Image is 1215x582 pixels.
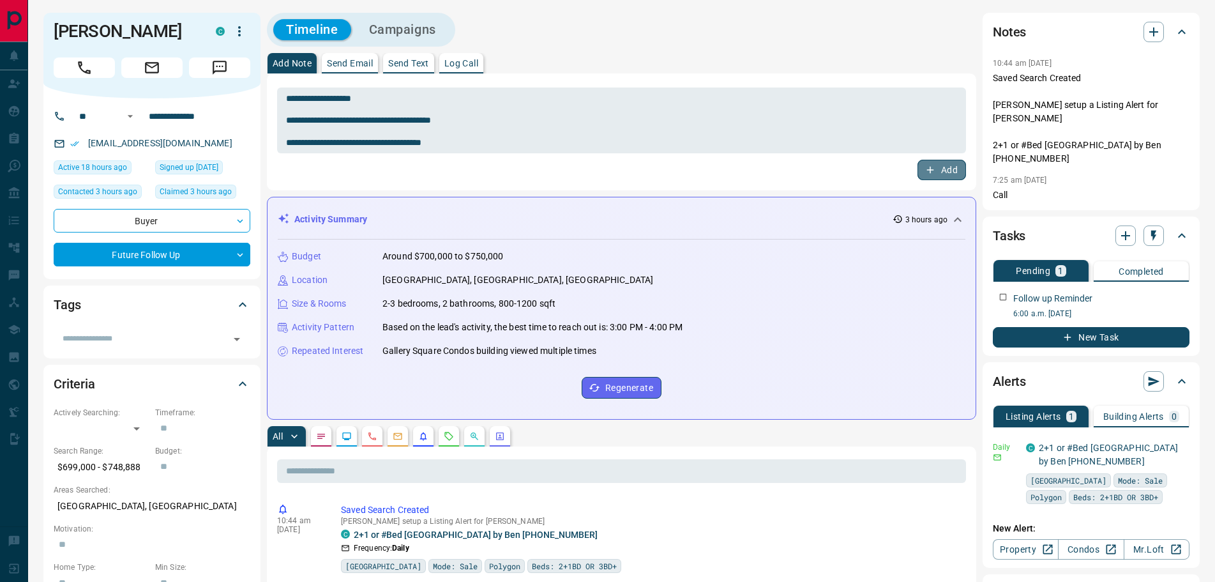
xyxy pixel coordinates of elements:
[993,327,1189,348] button: New Task
[54,243,250,266] div: Future Follow Up
[216,27,225,36] div: condos.ca
[273,19,351,40] button: Timeline
[160,185,232,198] span: Claimed 3 hours ago
[382,321,683,334] p: Based on the lead's activity, the best time to reach out is: 3:00 PM - 4:00 PM
[345,560,421,572] span: [GEOGRAPHIC_DATA]
[1039,443,1178,466] a: 2+1 or #Bed [GEOGRAPHIC_DATA] by Ben [PHONE_NUMBER]
[54,185,149,203] div: Fri Sep 12 2025
[388,59,429,68] p: Send Text
[354,542,409,554] p: Frequency:
[1069,412,1074,421] p: 1
[1058,539,1124,560] a: Condos
[1119,267,1164,276] p: Completed
[54,369,250,399] div: Criteria
[189,57,250,78] span: Message
[292,273,328,287] p: Location
[1124,539,1189,560] a: Mr.Loft
[993,17,1189,47] div: Notes
[54,523,250,535] p: Motivation:
[993,522,1189,535] p: New Alert:
[532,560,617,572] span: Beds: 2+1BD OR 3BD+
[294,213,367,226] p: Activity Summary
[356,19,449,40] button: Campaigns
[277,525,322,534] p: [DATE]
[277,516,322,525] p: 10:44 am
[993,176,1047,185] p: 7:25 am [DATE]
[354,530,598,540] a: 2+1 or #Bed [GEOGRAPHIC_DATA] by Ben [PHONE_NUMBER]
[292,344,363,358] p: Repeated Interest
[1013,292,1092,305] p: Follow up Reminder
[121,57,183,78] span: Email
[582,377,661,399] button: Regenerate
[905,214,947,226] p: 3 hours ago
[58,161,127,174] span: Active 18 hours ago
[993,226,1025,246] h2: Tasks
[418,431,428,441] svg: Listing Alerts
[444,59,478,68] p: Log Call
[54,295,80,315] h2: Tags
[489,560,520,572] span: Polygon
[54,374,95,394] h2: Criteria
[993,441,1018,453] p: Daily
[1058,266,1063,275] p: 1
[392,544,409,553] strong: Daily
[993,22,1026,42] h2: Notes
[160,161,218,174] span: Signed up [DATE]
[993,371,1026,392] h2: Alerts
[495,431,505,441] svg: Agent Actions
[393,431,403,441] svg: Emails
[273,432,283,441] p: All
[123,109,138,124] button: Open
[341,530,350,539] div: condos.ca
[341,503,961,517] p: Saved Search Created
[382,273,653,287] p: [GEOGRAPHIC_DATA], [GEOGRAPHIC_DATA], [GEOGRAPHIC_DATA]
[54,445,149,457] p: Search Range:
[292,250,321,263] p: Budget
[1030,491,1062,503] span: Polygon
[993,188,1189,202] p: Call
[1103,412,1164,421] p: Building Alerts
[155,445,250,457] p: Budget:
[1172,412,1177,421] p: 0
[1118,474,1163,487] span: Mode: Sale
[1073,491,1158,503] span: Beds: 2+1BD OR 3BD+
[54,562,149,573] p: Home Type:
[444,431,454,441] svg: Requests
[54,160,149,178] div: Thu Sep 11 2025
[993,72,1189,165] p: Saved Search Created [PERSON_NAME] setup a Listing Alert for [PERSON_NAME] 2+1 or #Bed [GEOGRAPHI...
[54,407,149,418] p: Actively Searching:
[58,185,137,198] span: Contacted 3 hours ago
[54,484,250,496] p: Areas Searched:
[993,59,1052,68] p: 10:44 am [DATE]
[327,59,373,68] p: Send Email
[54,457,149,478] p: $699,000 - $748,888
[70,139,79,148] svg: Email Verified
[273,59,312,68] p: Add Note
[382,297,555,310] p: 2-3 bedrooms, 2 bathrooms, 800-1200 sqft
[1026,443,1035,452] div: condos.ca
[1016,266,1050,275] p: Pending
[382,344,596,358] p: Gallery Square Condos building viewed multiple times
[1006,412,1061,421] p: Listing Alerts
[993,366,1189,397] div: Alerts
[155,160,250,178] div: Thu Jul 13 2023
[433,560,478,572] span: Mode: Sale
[155,407,250,418] p: Timeframe:
[993,539,1059,560] a: Property
[278,208,965,231] div: Activity Summary3 hours ago
[292,297,347,310] p: Size & Rooms
[382,250,504,263] p: Around $700,000 to $750,000
[993,453,1002,462] svg: Email
[292,321,354,334] p: Activity Pattern
[342,431,352,441] svg: Lead Browsing Activity
[54,496,250,517] p: [GEOGRAPHIC_DATA], [GEOGRAPHIC_DATA]
[155,185,250,203] div: Fri Sep 12 2025
[54,21,197,42] h1: [PERSON_NAME]
[1013,308,1189,319] p: 6:00 a.m. [DATE]
[228,330,246,348] button: Open
[341,517,961,526] p: [PERSON_NAME] setup a Listing Alert for [PERSON_NAME]
[993,220,1189,251] div: Tasks
[316,431,326,441] svg: Notes
[469,431,479,441] svg: Opportunities
[917,160,966,180] button: Add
